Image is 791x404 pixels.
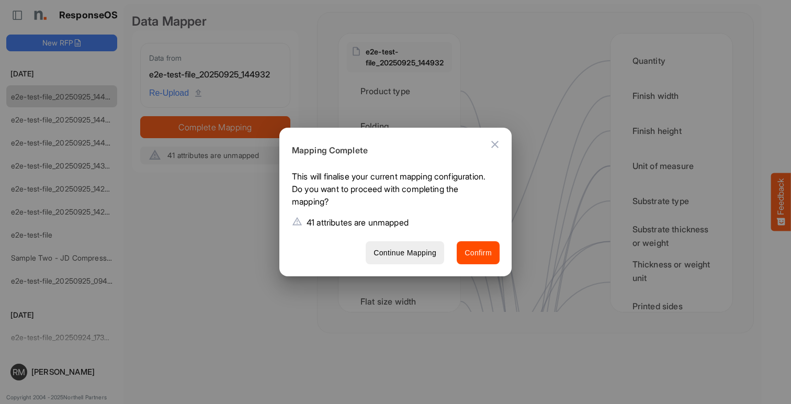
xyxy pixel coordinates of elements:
span: Confirm [465,246,492,260]
p: 41 attributes are unmapped [307,216,409,229]
span: Continue Mapping [374,246,436,260]
button: Confirm [457,241,500,265]
button: Close dialog [482,132,507,157]
p: This will finalise your current mapping configuration. Do you want to proceed with completing the... [292,170,491,212]
h6: Mapping Complete [292,144,491,158]
button: Continue Mapping [366,241,444,265]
